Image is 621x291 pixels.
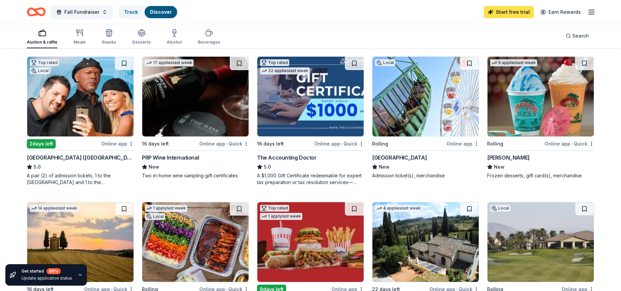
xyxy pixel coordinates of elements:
[150,9,172,15] a: Discover
[145,213,165,220] div: Local
[198,40,220,45] div: Beverages
[167,26,182,48] button: Alcohol
[124,9,138,15] a: Track
[167,40,182,45] div: Alcohol
[145,59,194,66] div: 17 applies last week
[490,59,537,66] div: 5 applies last week
[372,57,479,136] img: Image for Pacific Park
[30,59,59,66] div: Top rated
[27,172,134,186] div: A pair (2) of admission tickets, 1 to the [GEOGRAPHIC_DATA] and 1 to the [GEOGRAPHIC_DATA]
[487,154,530,162] div: [PERSON_NAME]
[142,140,169,148] div: 16 days left
[572,32,589,40] span: Search
[560,29,594,43] button: Search
[372,202,479,282] img: Image for Villa Sogni D’Oro
[34,163,41,171] span: 5.0
[545,139,594,148] div: Online app Quick
[487,57,594,136] img: Image for Bahama Buck's
[73,40,86,45] div: Meals
[142,172,249,179] div: Two in-home wine sampling gift certificates
[27,4,46,20] a: Home
[27,56,134,186] a: Image for Hollywood Wax Museum (Hollywood)Top ratedLocal2days leftOnline app[GEOGRAPHIC_DATA] ([G...
[571,141,573,147] span: •
[260,67,310,74] div: 22 applies last week
[487,140,503,148] div: Rolling
[132,40,151,45] div: Desserts
[487,56,594,179] a: Image for Bahama Buck's5 applieslast weekRollingOnline app•Quick[PERSON_NAME]NewFrozen desserts, ...
[375,59,395,66] div: Local
[257,57,364,136] img: Image for The Accounting Doctor
[257,154,317,162] div: The Accounting Doctor
[27,26,57,48] button: Auction & raffle
[145,205,187,212] div: 1 apply last week
[73,26,86,48] button: Meals
[341,141,343,147] span: •
[447,139,479,148] div: Online app
[27,40,57,45] div: Auction & raffle
[101,139,134,148] div: Online app
[487,202,594,282] img: Image for Sierra Lakes Golf Club
[264,163,271,171] span: 5.0
[142,202,249,282] img: Image for STONEFIRE Grill
[260,213,302,220] div: 1 apply last week
[260,59,289,66] div: Top rated
[102,40,116,45] div: Snacks
[27,202,134,282] img: Image for AF Travel Ideas
[484,6,534,18] a: Start free trial
[260,205,289,212] div: Top rated
[372,56,479,179] a: Image for Pacific ParkLocalRollingOnline app[GEOGRAPHIC_DATA]NewAdmission ticket(s), merchandise
[198,26,220,48] button: Beverages
[21,276,72,281] div: Update application status
[64,8,99,16] span: Fall Fundraiser
[27,57,134,136] img: Image for Hollywood Wax Museum (Hollywood)
[118,5,178,19] button: TrackDiscover
[30,67,50,74] div: Local
[372,154,427,162] div: [GEOGRAPHIC_DATA]
[372,140,388,148] div: Rolling
[142,154,199,162] div: PRP Wine International
[226,141,227,147] span: •
[314,139,364,148] div: Online app Quick
[536,6,585,18] a: Earn Rewards
[27,139,56,149] div: 2 days left
[21,268,72,274] div: Get started
[487,172,594,179] div: Frozen desserts, gift card(s), merchandise
[494,163,505,171] span: New
[149,163,159,171] span: New
[27,154,134,162] div: [GEOGRAPHIC_DATA] ([GEOGRAPHIC_DATA])
[372,172,479,179] div: Admission ticket(s), merchandise
[30,205,79,212] div: 14 applies last week
[132,26,151,48] button: Desserts
[142,57,249,136] img: Image for PRP Wine International
[257,140,284,148] div: 16 days left
[47,268,61,274] div: 80 %
[379,163,390,171] span: New
[199,139,249,148] div: Online app Quick
[142,56,249,179] a: Image for PRP Wine International17 applieslast week16 days leftOnline app•QuickPRP Wine Internati...
[257,56,364,186] a: Image for The Accounting DoctorTop rated22 applieslast week16 days leftOnline app•QuickThe Accoun...
[51,5,113,19] button: Fall Fundraiser
[490,205,510,212] div: Local
[375,205,422,212] div: 4 applies last week
[102,26,116,48] button: Snacks
[257,202,364,282] img: Image for Portillo's
[257,172,364,186] div: A $1,000 Gift Certificate redeemable for expert tax preparation or tax resolution services—recipi...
